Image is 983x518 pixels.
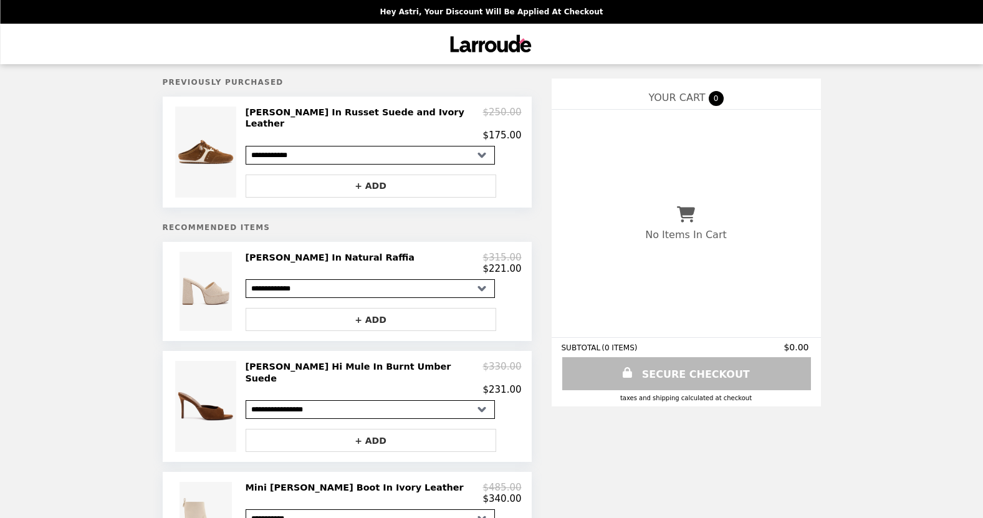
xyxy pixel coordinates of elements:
h5: Recommended Items [163,223,532,232]
p: Hey Astri, your discount will be applied at checkout [380,7,603,16]
p: $221.00 [482,263,521,274]
span: 0 [709,91,724,106]
p: $330.00 [482,361,521,384]
h2: [PERSON_NAME] Hi Mule In Burnt Umber Suede [246,361,483,384]
p: $485.00 [482,482,521,493]
div: Taxes and Shipping calculated at checkout [562,395,811,401]
h2: [PERSON_NAME] In Natural Raffia [246,252,420,263]
p: $175.00 [482,130,521,141]
span: YOUR CART [648,92,705,103]
button: + ADD [246,429,496,452]
img: Brand Logo [446,31,537,57]
p: No Items In Cart [645,229,726,241]
img: Dolly Mule In Natural Raffia [180,252,236,331]
select: Select a product variant [246,400,495,419]
p: $231.00 [482,384,521,395]
p: $340.00 [482,493,521,504]
button: + ADD [246,308,496,331]
h2: Mini [PERSON_NAME] Boot In Ivory Leather [246,482,469,493]
p: $315.00 [482,252,521,263]
span: $0.00 [784,342,810,352]
span: SUBTOTAL [562,343,602,352]
span: ( 0 ITEMS ) [602,343,637,352]
img: Stella Mule In Russet Suede and Ivory Leather [175,107,239,198]
h2: [PERSON_NAME] In Russet Suede and Ivory Leather [246,107,483,130]
select: Select a product variant [246,146,495,165]
p: $250.00 [482,107,521,130]
img: Jasmine Hi Mule In Burnt Umber Suede [175,361,239,452]
h5: Previously Purchased [163,78,532,87]
button: + ADD [246,175,496,198]
select: Select a product variant [246,279,495,298]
